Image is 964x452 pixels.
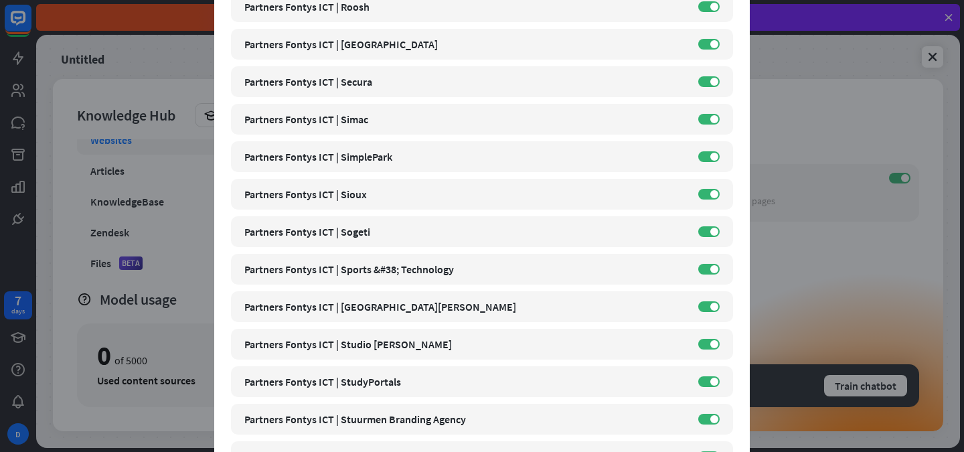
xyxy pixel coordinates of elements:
[11,5,51,46] button: Open LiveChat chat widget
[244,300,685,313] div: Partners Fontys ICT | [GEOGRAPHIC_DATA][PERSON_NAME]
[823,374,908,398] button: Train chatbot
[244,375,685,388] div: Partners Fontys ICT | StudyPortals
[244,150,685,163] div: Partners Fontys ICT | SimplePark
[244,112,685,126] div: Partners Fontys ICT | Simac
[244,75,685,88] div: Partners Fontys ICT | Secura
[244,225,685,238] div: Partners Fontys ICT | Sogeti
[337,379,422,392] div: 595 pages selected
[244,187,685,201] div: Partners Fontys ICT | Sioux
[244,262,685,276] div: Partners Fontys ICT | Sports &#38; Technology
[244,337,685,351] div: Partners Fontys ICT | Studio [PERSON_NAME]
[244,412,685,426] div: Partners Fontys ICT | Stuurmen Branding Agency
